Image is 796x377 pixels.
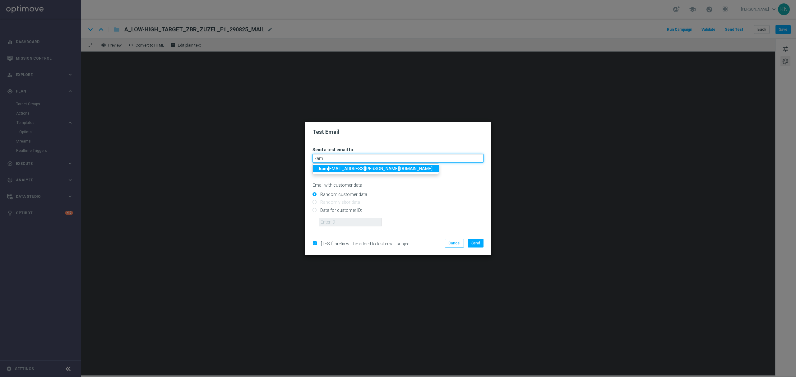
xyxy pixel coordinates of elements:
[312,182,484,188] p: Email with customer data
[319,166,433,171] span: [EMAIL_ADDRESS][PERSON_NAME][DOMAIN_NAME]
[468,239,484,248] button: Send
[319,192,367,197] label: Random customer data
[312,147,484,152] h3: Send a test email to:
[312,128,484,136] h2: Test Email
[319,166,328,171] strong: kam
[471,241,480,245] span: Send
[313,165,439,172] a: kam[EMAIL_ADDRESS][PERSON_NAME][DOMAIN_NAME]
[445,239,464,248] button: Cancel
[321,241,411,246] span: [TEST] prefix will be added to test email subject
[319,218,382,226] input: Enter ID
